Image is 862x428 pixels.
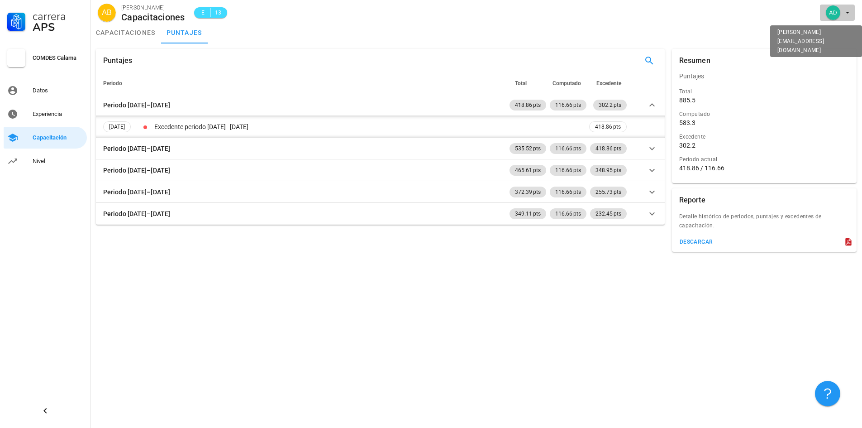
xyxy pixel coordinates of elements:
[679,188,705,212] div: Reporte
[588,72,629,94] th: Excedente
[161,22,208,43] a: puntajes
[679,87,849,96] div: Total
[33,158,83,165] div: Nivel
[4,150,87,172] a: Nivel
[672,65,857,87] div: Puntajes
[679,239,713,245] div: descargar
[595,187,621,197] span: 255.73 pts
[595,143,621,154] span: 418.86 pts
[515,165,541,176] span: 465.61 pts
[103,100,170,110] div: Periodo [DATE]–[DATE]
[103,49,132,72] div: Puntajes
[679,110,849,119] div: Computado
[679,132,849,141] div: Excedente
[555,143,581,154] span: 116.66 pts
[90,22,161,43] a: capacitaciones
[676,236,717,248] button: descargar
[679,96,695,104] div: 885.5
[4,80,87,101] a: Datos
[595,208,621,219] span: 232.45 pts
[515,80,527,87] span: Total
[555,165,581,176] span: 116.66 pts
[515,100,541,111] span: 418.86 pts
[33,11,83,22] div: Carrera
[214,8,222,17] span: 13
[555,208,581,219] span: 116.66 pts
[98,4,116,22] div: avatar
[508,72,548,94] th: Total
[596,80,621,87] span: Excedente
[200,8,207,17] span: E
[515,208,541,219] span: 349.11 pts
[33,111,83,118] div: Experiencia
[679,164,849,172] div: 418.86 / 116.66
[109,122,125,132] span: [DATE]
[33,134,83,141] div: Capacitación
[152,116,587,138] td: Excedente periodo [DATE]–[DATE]
[4,127,87,149] a: Capacitación
[555,187,581,197] span: 116.66 pts
[672,212,857,236] div: Detalle histórico de periodos, puntajes y excedentes de capacitación.
[595,122,621,132] span: 418.86 pts
[103,209,170,219] div: Periodo [DATE]–[DATE]
[103,80,122,87] span: Periodo
[33,87,83,94] div: Datos
[103,187,170,197] div: Periodo [DATE]–[DATE]
[599,100,621,111] span: 302.2 pts
[121,12,185,22] div: Capacitaciones
[826,5,840,20] div: avatar
[679,119,695,127] div: 583.3
[555,100,581,111] span: 116.66 pts
[679,155,849,164] div: Periodo actual
[548,72,588,94] th: Computado
[679,49,710,72] div: Resumen
[121,3,185,12] div: [PERSON_NAME]
[552,80,581,87] span: Computado
[515,143,541,154] span: 535.52 pts
[679,141,695,149] div: 302.2
[102,4,111,22] span: AB
[96,72,508,94] th: Periodo
[33,22,83,33] div: APS
[33,54,83,62] div: COMDES Calama
[103,144,170,154] div: Periodo [DATE]–[DATE]
[4,103,87,125] a: Experiencia
[515,187,541,197] span: 372.39 pts
[595,165,621,176] span: 348.95 pts
[103,165,170,175] div: Periodo [DATE]–[DATE]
